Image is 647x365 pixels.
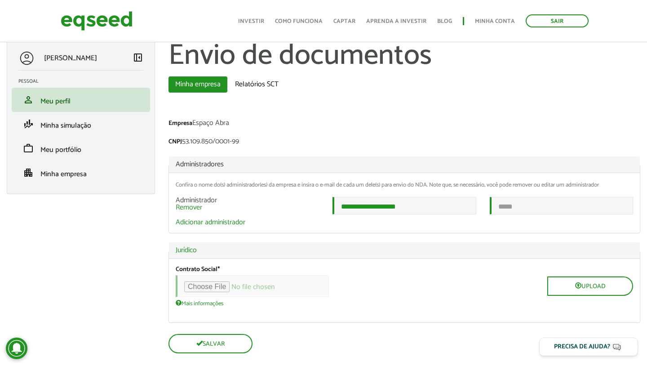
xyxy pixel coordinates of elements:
p: [PERSON_NAME] [44,54,97,62]
li: Minha empresa [12,160,150,185]
a: Adicionar administrador [176,219,245,226]
h2: Pessoal [18,79,150,84]
button: Salvar [168,334,253,353]
label: CNPJ [168,139,182,145]
a: Mais informações [176,299,223,307]
a: Minha conta [475,18,515,24]
label: Contrato Social [176,267,220,273]
a: Relatórios SCT [228,76,285,93]
span: Meu perfil [40,95,71,107]
span: work [23,143,34,154]
a: personMeu perfil [18,94,143,105]
span: Administradores [176,158,224,170]
h1: Envio de documentos [168,40,640,72]
div: 53.109.850/0001-99 [168,138,640,147]
img: EqSeed [61,9,133,33]
span: Minha empresa [40,168,87,180]
span: finance_mode [23,119,34,129]
a: Aprenda a investir [366,18,426,24]
div: Administrador [169,197,326,211]
a: Sair [526,14,589,27]
a: Colapsar menu [133,52,143,65]
a: finance_modeMinha simulação [18,119,143,129]
span: Minha simulação [40,120,91,132]
span: Meu portfólio [40,144,81,156]
span: apartment [23,167,34,178]
span: person [23,94,34,105]
div: Confira o nome do(s) administrador(es) da empresa e insira o e-mail de cada um dele(s) para envio... [176,182,633,188]
div: Espaço Abra [168,120,640,129]
span: Este campo é obrigatório. [217,264,220,275]
li: Minha simulação [12,112,150,136]
li: Meu perfil [12,88,150,112]
button: Upload [547,276,633,296]
span: left_panel_close [133,52,143,63]
a: apartmentMinha empresa [18,167,143,178]
a: Jurídico [176,247,633,254]
a: Como funciona [275,18,323,24]
a: workMeu portfólio [18,143,143,154]
li: Meu portfólio [12,136,150,160]
a: Investir [238,18,264,24]
a: Minha empresa [168,76,227,93]
a: Remover [176,204,202,211]
label: Empresa [168,120,192,127]
a: Captar [333,18,355,24]
a: Blog [437,18,452,24]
